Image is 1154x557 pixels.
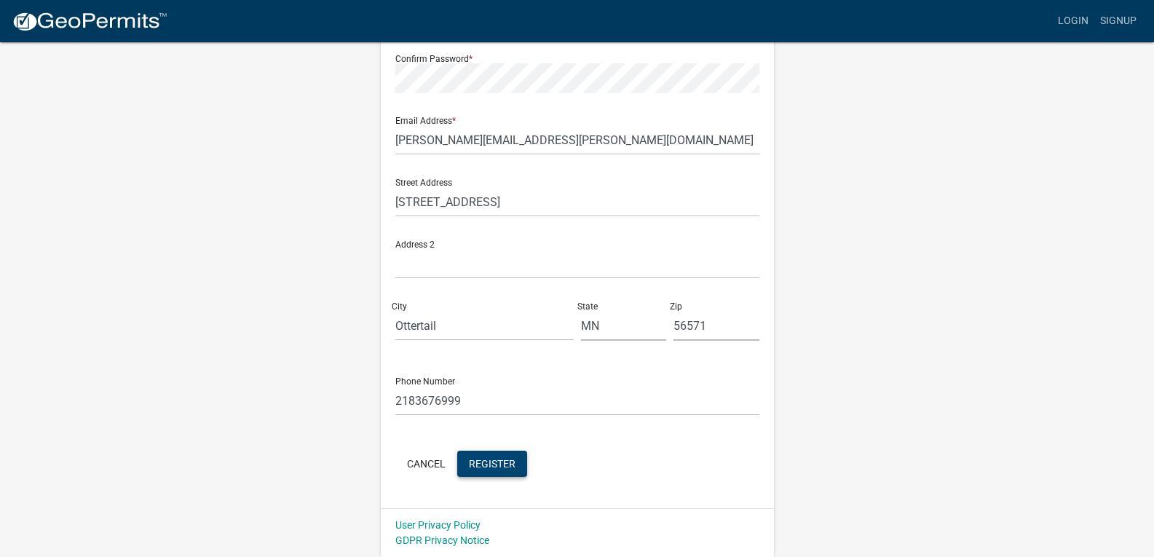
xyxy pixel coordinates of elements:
[469,457,515,469] span: Register
[395,451,457,477] button: Cancel
[1052,7,1094,35] a: Login
[457,451,527,477] button: Register
[395,519,481,531] a: User Privacy Policy
[395,534,489,546] a: GDPR Privacy Notice
[1094,7,1142,35] a: Signup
